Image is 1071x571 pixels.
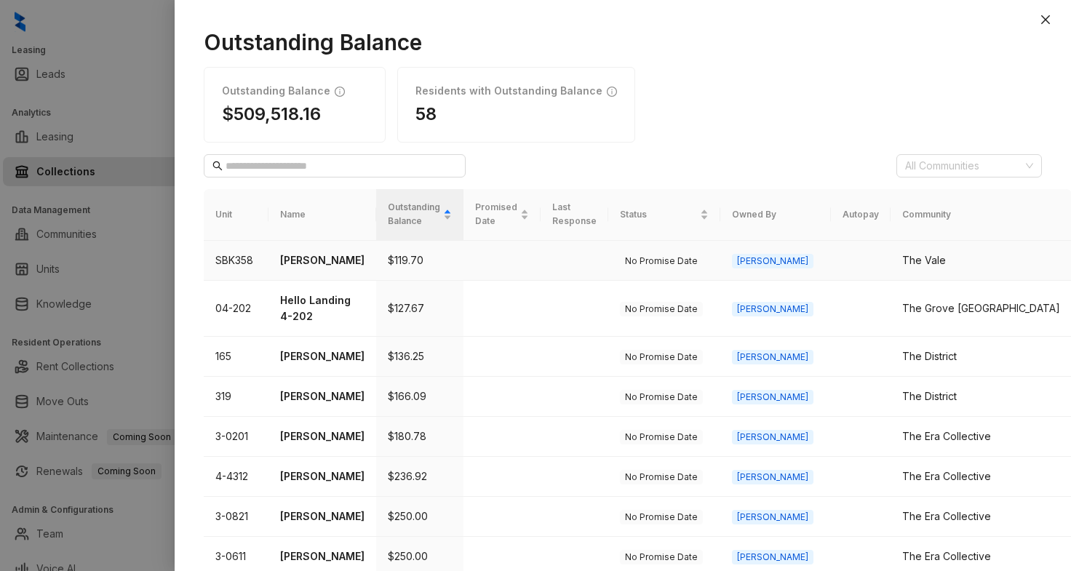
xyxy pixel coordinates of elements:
span: info-circle [335,85,345,97]
td: $127.67 [376,281,463,337]
th: Last Response [541,189,608,241]
p: [PERSON_NAME] [280,468,365,484]
td: 4-4312 [204,457,268,497]
td: 3-0201 [204,417,268,457]
div: The Era Collective [902,548,1060,564]
td: SBK358 [204,241,268,281]
span: [PERSON_NAME] [732,254,813,268]
span: [PERSON_NAME] [732,302,813,316]
span: close [1040,14,1051,25]
h1: Outstanding Balance [204,29,1042,55]
td: 04-202 [204,281,268,337]
div: The Era Collective [902,428,1060,444]
span: Outstanding Balance [388,201,440,228]
div: The Vale [902,252,1060,268]
p: [PERSON_NAME] [280,428,365,444]
h1: $509,518.16 [222,103,367,124]
span: search [212,161,223,171]
p: [PERSON_NAME] [280,348,365,364]
td: $166.09 [376,377,463,417]
td: $119.70 [376,241,463,281]
p: [PERSON_NAME] [280,548,365,564]
span: Promised Date [475,201,517,228]
td: 319 [204,377,268,417]
h1: Outstanding Balance [222,85,330,97]
th: Name [268,189,376,241]
p: [PERSON_NAME] [280,508,365,524]
h1: Residents with Outstanding Balance [415,85,602,97]
span: No Promise Date [620,550,703,564]
span: No Promise Date [620,510,703,524]
div: The Grove [GEOGRAPHIC_DATA] [902,300,1060,316]
span: [PERSON_NAME] [732,550,813,564]
div: The Era Collective [902,468,1060,484]
th: Status [608,189,720,241]
span: [PERSON_NAME] [732,350,813,364]
span: No Promise Date [620,390,703,404]
td: $250.00 [376,497,463,537]
span: [PERSON_NAME] [732,470,813,484]
button: Close [1037,11,1054,28]
td: 3-0821 [204,497,268,537]
span: No Promise Date [620,470,703,484]
th: Owned By [720,189,831,241]
p: Hello Landing 4-202 [280,292,365,324]
div: The Era Collective [902,508,1060,524]
th: Promised Date [463,189,541,241]
th: Unit [204,189,268,241]
span: [PERSON_NAME] [732,430,813,444]
div: The District [902,348,1060,364]
span: No Promise Date [620,430,703,444]
span: [PERSON_NAME] [732,510,813,524]
span: info-circle [607,85,617,97]
td: 165 [204,337,268,377]
td: $136.25 [376,337,463,377]
h1: 58 [415,103,617,124]
div: The District [902,388,1060,404]
p: [PERSON_NAME] [280,252,365,268]
span: [PERSON_NAME] [732,390,813,404]
td: $236.92 [376,457,463,497]
span: No Promise Date [620,302,703,316]
td: $180.78 [376,417,463,457]
th: Autopay [831,189,891,241]
span: Status [620,208,697,222]
span: No Promise Date [620,350,703,364]
p: [PERSON_NAME] [280,388,365,404]
span: No Promise Date [620,254,703,268]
